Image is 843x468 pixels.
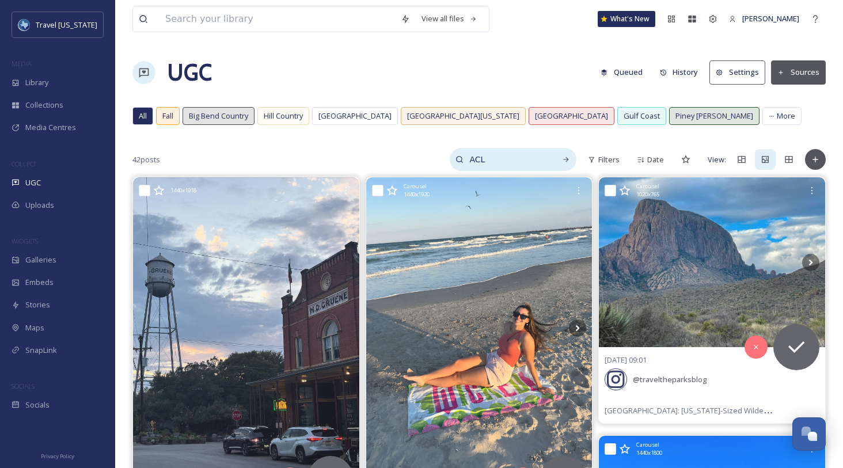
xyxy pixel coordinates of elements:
[708,154,726,165] span: View:
[25,77,48,88] span: Library
[12,382,35,390] span: SOCIALS
[25,122,76,133] span: Media Centres
[404,191,430,199] span: 1440 x 1920
[139,111,147,121] span: All
[132,154,160,165] span: 42 posts
[709,60,765,84] button: Settings
[636,441,659,449] span: Carousel
[12,59,32,68] span: MEDIA
[654,61,704,83] button: History
[636,182,659,191] span: Carousel
[636,191,659,199] span: 1020 x 765
[636,449,662,457] span: 1440 x 1800
[162,111,173,121] span: Fall
[167,55,212,90] a: UGC
[598,154,620,165] span: Filters
[25,254,56,265] span: Galleries
[598,11,655,27] a: What's New
[404,182,427,191] span: Carousel
[41,448,74,462] a: Privacy Policy
[709,60,771,84] a: Settings
[41,452,74,460] span: Privacy Policy
[25,322,44,333] span: Maps
[407,111,519,121] span: [GEOGRAPHIC_DATA][US_STATE]
[595,61,648,83] button: Queued
[742,13,799,24] span: [PERSON_NAME]
[264,111,303,121] span: Hill Country
[723,7,805,30] a: [PERSON_NAME]
[595,61,654,83] a: Queued
[792,417,826,451] button: Open Chat
[25,177,41,188] span: UGC
[624,111,660,121] span: Gulf Coast
[599,177,825,347] img: Big Bend National Park: Texas-Sized Wilderness 🏜️🌌 We explored one of America’s most remote and r...
[675,111,753,121] span: Piney [PERSON_NAME]
[633,374,707,385] span: @ traveltheparksblog
[25,399,50,410] span: Socials
[464,148,550,171] input: Search
[654,61,710,83] a: History
[416,7,483,30] a: View all files
[25,100,63,111] span: Collections
[535,111,608,121] span: [GEOGRAPHIC_DATA]
[771,60,826,84] button: Sources
[25,200,54,211] span: Uploads
[25,299,50,310] span: Stories
[647,154,664,165] span: Date
[25,277,54,288] span: Embeds
[160,6,395,32] input: Search your library
[12,159,36,168] span: COLLECT
[605,355,647,365] span: [DATE] 09:01
[36,20,97,30] span: Travel [US_STATE]
[12,237,38,245] span: WIDGETS
[189,111,248,121] span: Big Bend Country
[25,345,57,356] span: SnapLink
[318,111,392,121] span: [GEOGRAPHIC_DATA]
[170,187,196,195] span: 1440 x 1918
[18,19,30,31] img: images%20%281%29.jpeg
[777,111,795,121] span: More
